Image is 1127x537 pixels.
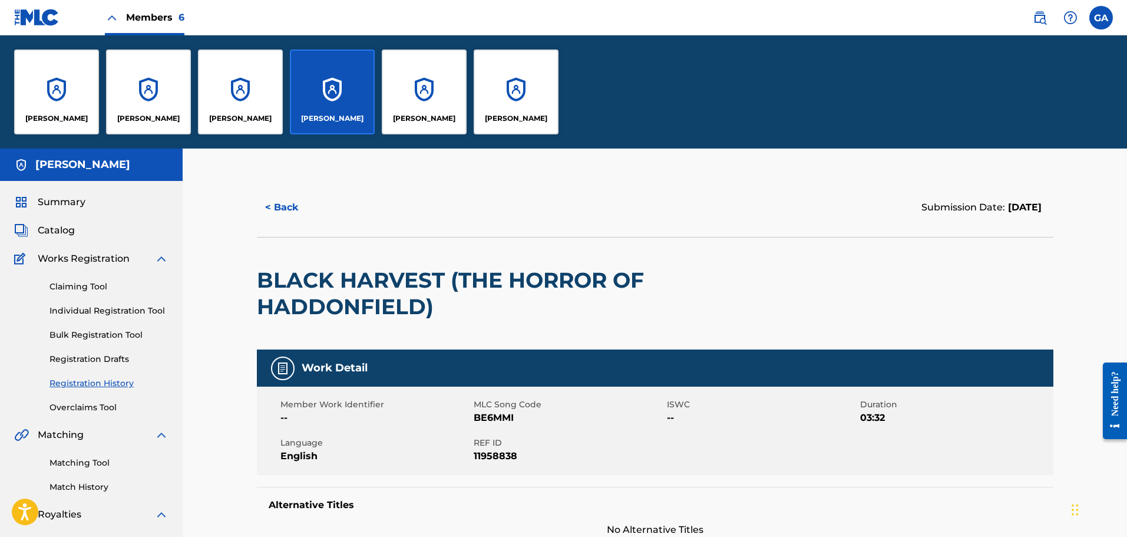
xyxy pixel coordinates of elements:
[1068,480,1127,537] iframe: Chat Widget
[257,193,328,222] button: < Back
[290,50,375,134] a: Accounts[PERSON_NAME]
[14,223,28,238] img: Catalog
[1063,11,1078,25] img: help
[1028,6,1052,29] a: Public Search
[38,508,81,522] span: Royalties
[860,411,1050,425] span: 03:32
[257,523,1053,537] span: No Alternative Titles
[38,223,75,238] span: Catalog
[14,50,99,134] a: Accounts[PERSON_NAME]
[280,411,471,425] span: --
[49,305,168,317] a: Individual Registration Tool
[280,437,471,449] span: Language
[38,428,84,442] span: Matching
[105,11,119,25] img: Close
[154,428,168,442] img: expand
[1094,353,1127,448] iframe: Resource Center
[1033,11,1047,25] img: search
[1005,202,1042,213] span: [DATE]
[301,113,363,124] p: Jason Vazquez
[14,428,29,442] img: Matching
[126,11,184,24] span: Members
[269,499,1042,511] h5: Alternative Titles
[14,223,75,238] a: CatalogCatalog
[474,449,664,463] span: 11958838
[49,401,168,414] a: Overclaims Tool
[474,398,664,411] span: MLC Song Code
[280,449,471,463] span: English
[25,113,88,124] p: Fernando Sierra
[154,508,168,522] img: expand
[106,50,191,134] a: Accounts[PERSON_NAME]
[474,437,664,449] span: REF ID
[860,398,1050,411] span: Duration
[667,411,857,425] span: --
[1072,492,1079,528] div: Drag
[49,377,168,390] a: Registration History
[49,353,168,365] a: Registration Drafts
[1059,6,1082,29] div: Help
[38,252,130,266] span: Works Registration
[14,195,85,209] a: SummarySummary
[209,113,272,124] p: Gary Muttley
[474,411,664,425] span: BE6MMI
[667,398,857,411] span: ISWC
[38,195,85,209] span: Summary
[393,113,455,124] p: Martin Gonzalez
[1089,6,1113,29] div: User Menu
[276,361,290,375] img: Work Detail
[257,267,735,320] h2: BLACK HARVEST (THE HORROR OF HADDONFIELD)
[14,195,28,209] img: Summary
[198,50,283,134] a: Accounts[PERSON_NAME]
[179,12,184,23] span: 6
[49,329,168,341] a: Bulk Registration Tool
[302,361,368,375] h5: Work Detail
[49,481,168,493] a: Match History
[35,158,130,172] h5: Jason Vazquez
[382,50,467,134] a: Accounts[PERSON_NAME]
[49,281,168,293] a: Claiming Tool
[117,113,180,124] p: Gary Agis
[14,158,28,172] img: Accounts
[280,398,471,411] span: Member Work Identifier
[14,9,60,26] img: MLC Logo
[921,200,1042,215] div: Submission Date:
[49,457,168,469] a: Matching Tool
[485,113,547,124] p: Phil Vazquez
[154,252,168,266] img: expand
[14,252,29,266] img: Works Registration
[474,50,558,134] a: Accounts[PERSON_NAME]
